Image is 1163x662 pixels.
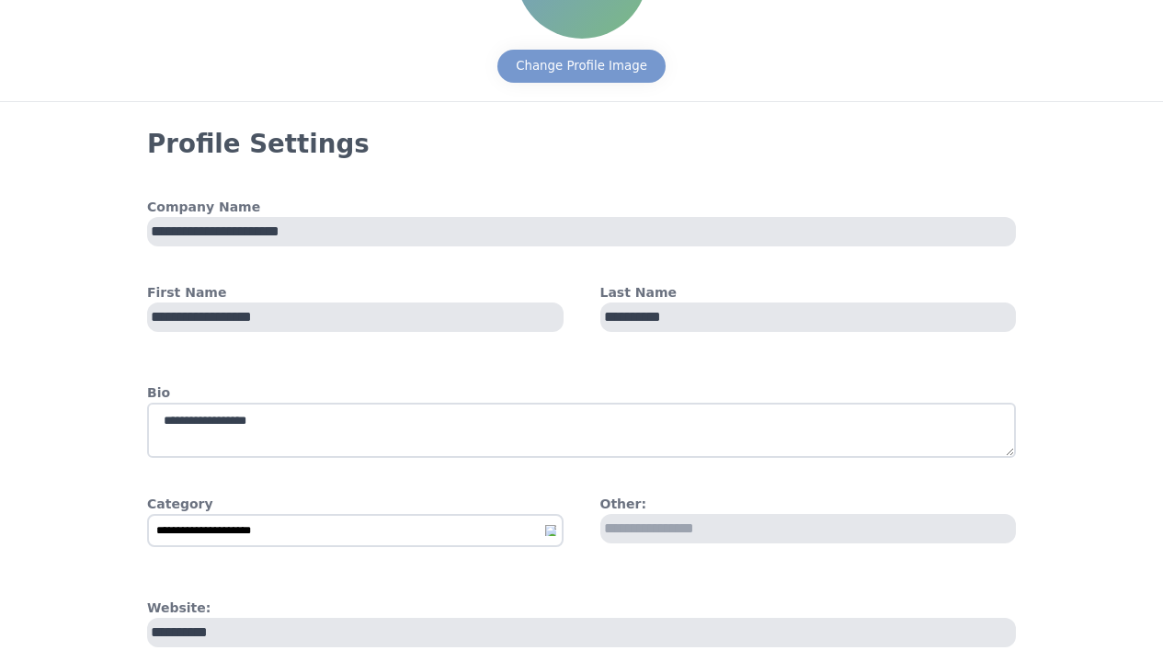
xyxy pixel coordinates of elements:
[147,495,564,514] h4: Category
[147,128,1016,161] h3: Profile Settings
[600,283,1017,302] h4: Last Name
[147,599,1016,618] h4: Website:
[497,50,666,83] button: Change Profile Image
[147,198,1016,217] h4: Company Name
[600,495,1017,514] h4: Other:
[516,57,647,75] div: Change Profile Image
[147,383,1016,403] h4: Bio
[147,283,564,302] h4: First Name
